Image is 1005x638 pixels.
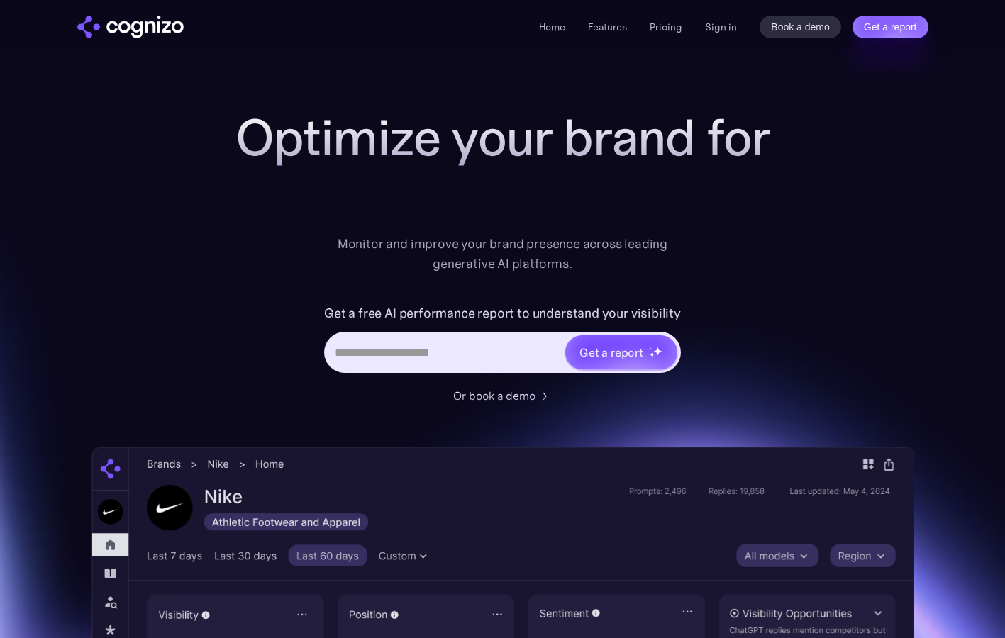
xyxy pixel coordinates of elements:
div: Or book a demo [453,387,535,404]
a: Home [539,21,565,33]
div: Monitor and improve your brand presence across leading generative AI platforms. [328,234,677,274]
a: Pricing [650,21,682,33]
label: Get a free AI performance report to understand your visibility [324,302,681,325]
a: Or book a demo [453,387,553,404]
img: cognizo logo [77,16,184,38]
img: star [650,352,655,357]
img: star [650,347,652,349]
h1: Optimize your brand for [219,109,787,166]
a: home [77,16,184,38]
a: Sign in [705,18,737,35]
a: Get a report [853,16,928,38]
div: Get a report [579,344,643,361]
a: Features [588,21,627,33]
a: Book a demo [760,16,841,38]
a: Get a reportstarstarstar [564,334,679,371]
form: Hero URL Input Form [324,302,681,380]
img: star [653,347,662,356]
